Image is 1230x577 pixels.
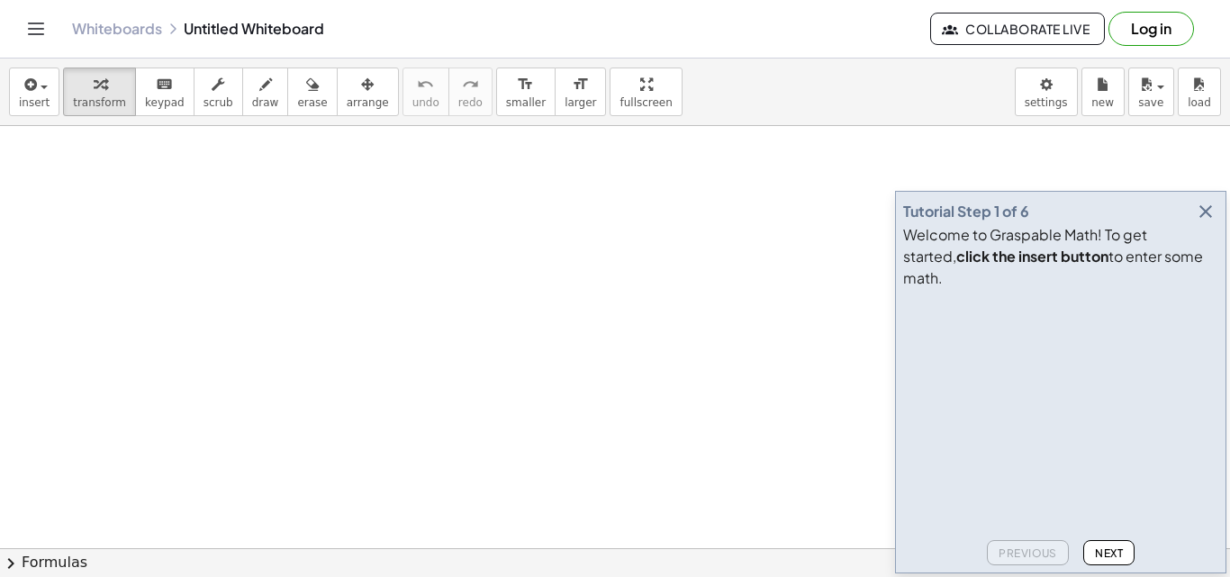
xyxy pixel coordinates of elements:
[620,96,672,109] span: fullscreen
[610,68,682,116] button: fullscreen
[63,68,136,116] button: transform
[448,68,493,116] button: redoredo
[135,68,194,116] button: keyboardkeypad
[1178,68,1221,116] button: load
[1108,12,1194,46] button: Log in
[1128,68,1174,116] button: save
[19,96,50,109] span: insert
[1091,96,1114,109] span: new
[194,68,243,116] button: scrub
[337,68,399,116] button: arrange
[242,68,289,116] button: draw
[930,13,1105,45] button: Collaborate Live
[1188,96,1211,109] span: load
[203,96,233,109] span: scrub
[287,68,337,116] button: erase
[565,96,596,109] span: larger
[1138,96,1163,109] span: save
[297,96,327,109] span: erase
[1081,68,1125,116] button: new
[903,224,1218,289] div: Welcome to Graspable Math! To get started, to enter some math.
[9,68,59,116] button: insert
[903,201,1029,222] div: Tutorial Step 1 of 6
[72,20,162,38] a: Whiteboards
[517,74,534,95] i: format_size
[22,14,50,43] button: Toggle navigation
[1095,546,1123,560] span: Next
[496,68,556,116] button: format_sizesmaller
[945,21,1090,37] span: Collaborate Live
[252,96,279,109] span: draw
[145,96,185,109] span: keypad
[156,74,173,95] i: keyboard
[1025,96,1068,109] span: settings
[1083,540,1135,565] button: Next
[462,74,479,95] i: redo
[956,247,1108,266] b: click the insert button
[1015,68,1078,116] button: settings
[73,96,126,109] span: transform
[506,96,546,109] span: smaller
[347,96,389,109] span: arrange
[402,68,449,116] button: undoundo
[412,96,439,109] span: undo
[572,74,589,95] i: format_size
[555,68,606,116] button: format_sizelarger
[417,74,434,95] i: undo
[458,96,483,109] span: redo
